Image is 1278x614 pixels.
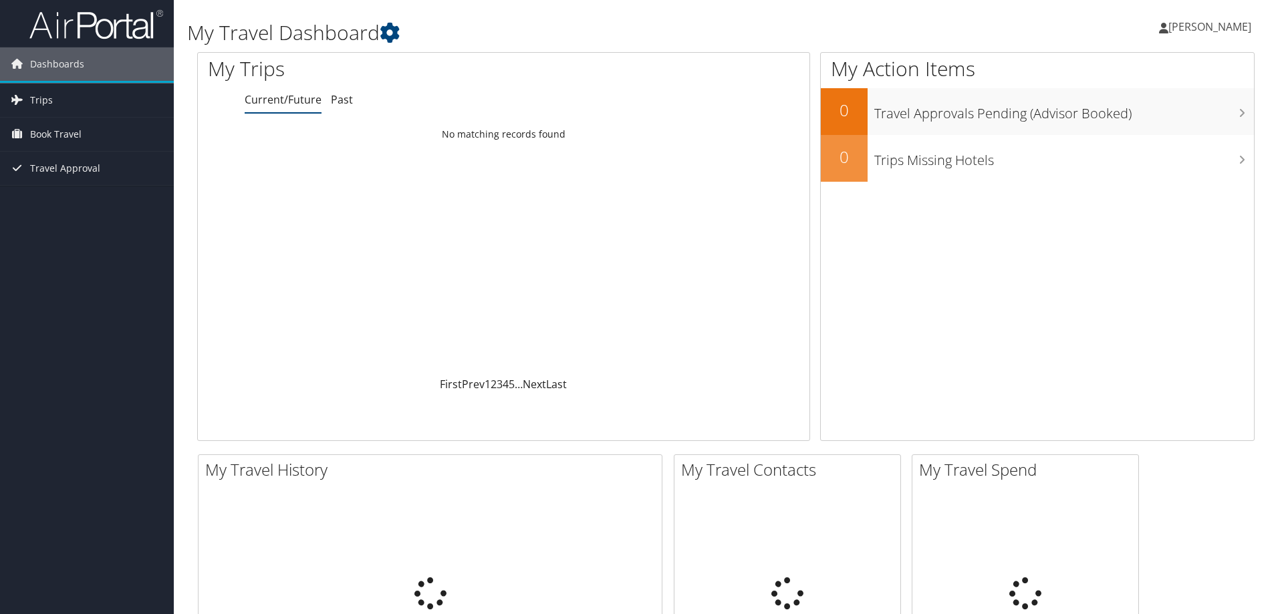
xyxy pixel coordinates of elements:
[331,92,353,107] a: Past
[874,98,1254,123] h3: Travel Approvals Pending (Advisor Booked)
[30,152,100,185] span: Travel Approval
[874,144,1254,170] h3: Trips Missing Hotels
[30,84,53,117] span: Trips
[245,92,322,107] a: Current/Future
[491,377,497,392] a: 2
[208,55,545,83] h1: My Trips
[821,146,868,168] h2: 0
[821,88,1254,135] a: 0Travel Approvals Pending (Advisor Booked)
[821,135,1254,182] a: 0Trips Missing Hotels
[198,122,809,146] td: No matching records found
[30,47,84,81] span: Dashboards
[509,377,515,392] a: 5
[30,118,82,151] span: Book Travel
[919,458,1138,481] h2: My Travel Spend
[821,55,1254,83] h1: My Action Items
[523,377,546,392] a: Next
[503,377,509,392] a: 4
[546,377,567,392] a: Last
[440,377,462,392] a: First
[205,458,662,481] h2: My Travel History
[497,377,503,392] a: 3
[29,9,163,40] img: airportal-logo.png
[515,377,523,392] span: …
[187,19,906,47] h1: My Travel Dashboard
[1168,19,1251,34] span: [PERSON_NAME]
[1159,7,1265,47] a: [PERSON_NAME]
[462,377,485,392] a: Prev
[821,99,868,122] h2: 0
[485,377,491,392] a: 1
[681,458,900,481] h2: My Travel Contacts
